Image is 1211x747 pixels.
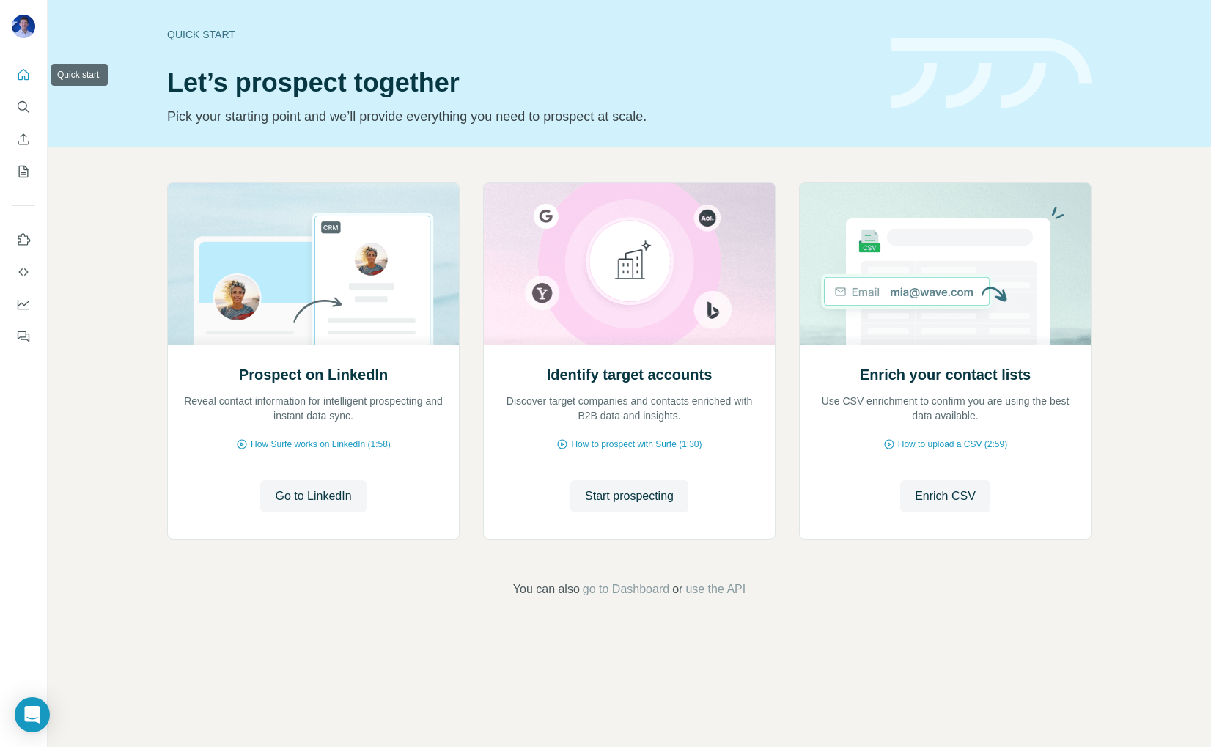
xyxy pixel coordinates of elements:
[167,183,460,345] img: Prospect on LinkedIn
[915,487,976,505] span: Enrich CSV
[183,394,444,423] p: Reveal contact information for intelligent prospecting and instant data sync.
[571,438,702,451] span: How to prospect with Surfe (1:30)
[167,106,874,127] p: Pick your starting point and we’ll provide everything you need to prospect at scale.
[260,480,366,512] button: Go to LinkedIn
[860,364,1031,385] h2: Enrich your contact lists
[12,158,35,185] button: My lists
[585,487,674,505] span: Start prospecting
[239,364,388,385] h2: Prospect on LinkedIn
[12,126,35,152] button: Enrich CSV
[15,697,50,732] div: Open Intercom Messenger
[685,581,746,598] button: use the API
[275,487,351,505] span: Go to LinkedIn
[672,581,682,598] span: or
[12,291,35,317] button: Dashboard
[12,94,35,120] button: Search
[891,38,1092,109] img: banner
[483,183,776,345] img: Identify target accounts
[12,227,35,253] button: Use Surfe on LinkedIn
[583,581,669,598] button: go to Dashboard
[12,15,35,38] img: Avatar
[814,394,1076,423] p: Use CSV enrichment to confirm you are using the best data available.
[799,183,1092,345] img: Enrich your contact lists
[167,27,874,42] div: Quick start
[167,68,874,97] h1: Let’s prospect together
[513,581,580,598] span: You can also
[898,438,1007,451] span: How to upload a CSV (2:59)
[900,480,990,512] button: Enrich CSV
[251,438,391,451] span: How Surfe works on LinkedIn (1:58)
[12,259,35,285] button: Use Surfe API
[12,323,35,350] button: Feedback
[498,394,760,423] p: Discover target companies and contacts enriched with B2B data and insights.
[12,62,35,88] button: Quick start
[547,364,713,385] h2: Identify target accounts
[570,480,688,512] button: Start prospecting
